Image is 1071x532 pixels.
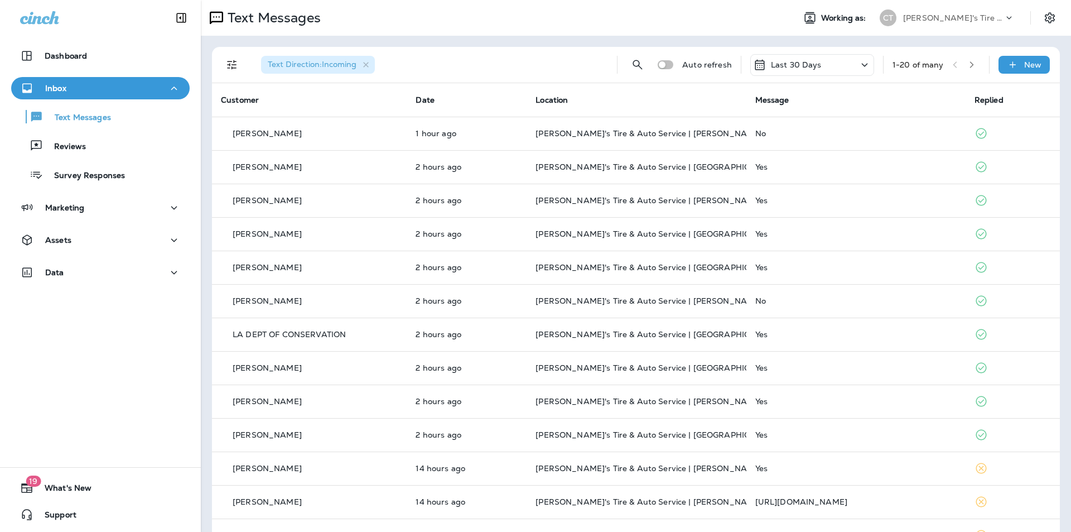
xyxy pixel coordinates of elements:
[11,45,190,67] button: Dashboard
[233,330,346,339] p: LA DEPT OF CONSERVATION
[416,263,518,272] p: Sep 4, 2025 07:07 AM
[233,296,302,305] p: [PERSON_NAME]
[44,113,111,123] p: Text Messages
[755,464,957,473] div: Yes
[45,203,84,212] p: Marketing
[45,268,64,277] p: Data
[416,95,435,105] span: Date
[233,430,302,439] p: [PERSON_NAME]
[755,497,957,506] div: https://youtube.com/shorts/5cb9fwKnAxs?si=EmuVEQoFCgSAmoDX
[535,195,762,205] span: [PERSON_NAME]'s Tire & Auto Service | [PERSON_NAME]
[233,397,302,406] p: [PERSON_NAME]
[11,134,190,157] button: Reviews
[755,229,957,238] div: Yes
[771,60,822,69] p: Last 30 Days
[755,162,957,171] div: Yes
[233,229,302,238] p: [PERSON_NAME]
[11,77,190,99] button: Inbox
[821,13,869,23] span: Working as:
[11,504,190,526] button: Support
[233,196,302,205] p: [PERSON_NAME]
[416,397,518,406] p: Sep 4, 2025 07:02 AM
[11,229,190,251] button: Assets
[755,263,957,272] div: Yes
[233,162,302,171] p: [PERSON_NAME]
[416,296,518,305] p: Sep 4, 2025 07:06 AM
[261,56,375,74] div: Text Direction:Incoming
[903,13,1004,22] p: [PERSON_NAME]'s Tire & Auto
[535,162,780,172] span: [PERSON_NAME]'s Tire & Auto Service | [GEOGRAPHIC_DATA]
[755,196,957,205] div: Yes
[974,95,1004,105] span: Replied
[626,54,649,76] button: Search Messages
[755,129,957,138] div: No
[416,162,518,171] p: Sep 4, 2025 07:38 AM
[755,330,957,339] div: Yes
[416,497,518,506] p: Sep 3, 2025 07:14 PM
[535,396,762,406] span: [PERSON_NAME]'s Tire & Auto Service | [PERSON_NAME]
[45,51,87,60] p: Dashboard
[535,363,780,373] span: [PERSON_NAME]'s Tire & Auto Service | [GEOGRAPHIC_DATA]
[416,330,518,339] p: Sep 4, 2025 07:03 AM
[535,95,568,105] span: Location
[43,142,86,152] p: Reviews
[416,196,518,205] p: Sep 4, 2025 07:12 AM
[33,483,91,497] span: What's New
[755,430,957,439] div: Yes
[11,105,190,128] button: Text Messages
[755,397,957,406] div: Yes
[11,261,190,284] button: Data
[43,171,125,181] p: Survey Responses
[535,463,762,473] span: [PERSON_NAME]'s Tire & Auto Service | [PERSON_NAME]
[268,59,356,69] span: Text Direction : Incoming
[11,163,190,186] button: Survey Responses
[233,464,302,473] p: [PERSON_NAME]
[535,262,780,272] span: [PERSON_NAME]'s Tire & Auto Service | [GEOGRAPHIC_DATA]
[33,510,76,524] span: Support
[223,9,321,26] p: Text Messages
[45,84,66,93] p: Inbox
[221,54,243,76] button: Filters
[233,263,302,272] p: [PERSON_NAME]
[535,128,849,138] span: [PERSON_NAME]'s Tire & Auto Service | [PERSON_NAME][GEOGRAPHIC_DATA]
[1024,60,1041,69] p: New
[535,497,762,507] span: [PERSON_NAME]'s Tire & Auto Service | [PERSON_NAME]
[893,60,944,69] div: 1 - 20 of many
[416,229,518,238] p: Sep 4, 2025 07:10 AM
[233,497,302,506] p: [PERSON_NAME]
[11,196,190,219] button: Marketing
[233,363,302,372] p: [PERSON_NAME]
[755,296,957,305] div: No
[535,296,849,306] span: [PERSON_NAME]'s Tire & Auto Service | [PERSON_NAME][GEOGRAPHIC_DATA]
[45,236,71,245] p: Assets
[416,129,518,138] p: Sep 4, 2025 07:59 AM
[535,329,780,339] span: [PERSON_NAME]'s Tire & Auto Service | [GEOGRAPHIC_DATA]
[11,477,190,499] button: 19What's New
[535,229,780,239] span: [PERSON_NAME]'s Tire & Auto Service | [GEOGRAPHIC_DATA]
[416,363,518,372] p: Sep 4, 2025 07:02 AM
[416,464,518,473] p: Sep 3, 2025 07:56 PM
[1040,8,1060,28] button: Settings
[416,430,518,439] p: Sep 4, 2025 07:02 AM
[233,129,302,138] p: [PERSON_NAME]
[166,7,197,29] button: Collapse Sidebar
[221,95,259,105] span: Customer
[880,9,896,26] div: CT
[535,430,780,440] span: [PERSON_NAME]'s Tire & Auto Service | [GEOGRAPHIC_DATA]
[682,60,732,69] p: Auto refresh
[755,95,789,105] span: Message
[26,476,41,487] span: 19
[755,363,957,372] div: Yes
